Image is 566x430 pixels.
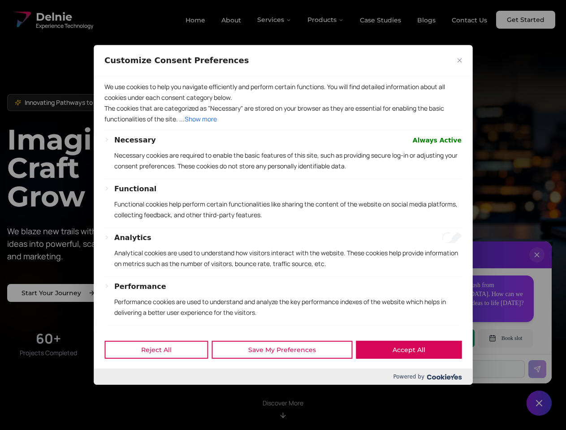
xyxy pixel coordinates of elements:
[114,248,462,269] p: Analytical cookies are used to understand how visitors interact with the website. These cookies h...
[114,150,462,172] p: Necessary cookies are required to enable the basic features of this site, such as providing secur...
[457,58,462,63] img: Close
[185,114,217,125] button: Show more
[413,135,462,146] span: Always Active
[114,135,156,146] button: Necessary
[114,297,462,318] p: Performance cookies are used to understand and analyze the key performance indexes of the website...
[104,55,249,66] span: Customize Consent Preferences
[427,374,462,380] img: Cookieyes logo
[114,281,166,292] button: Performance
[114,199,462,220] p: Functional cookies help perform certain functionalities like sharing the content of the website o...
[114,232,151,243] button: Analytics
[114,184,156,194] button: Functional
[212,341,352,359] button: Save My Preferences
[94,369,472,385] div: Powered by
[442,232,462,243] input: Enable Analytics
[104,103,462,125] p: The cookies that are categorized as "Necessary" are stored on your browser as they are essential ...
[104,82,462,103] p: We use cookies to help you navigate efficiently and perform certain functions. You will find deta...
[356,341,462,359] button: Accept All
[104,341,208,359] button: Reject All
